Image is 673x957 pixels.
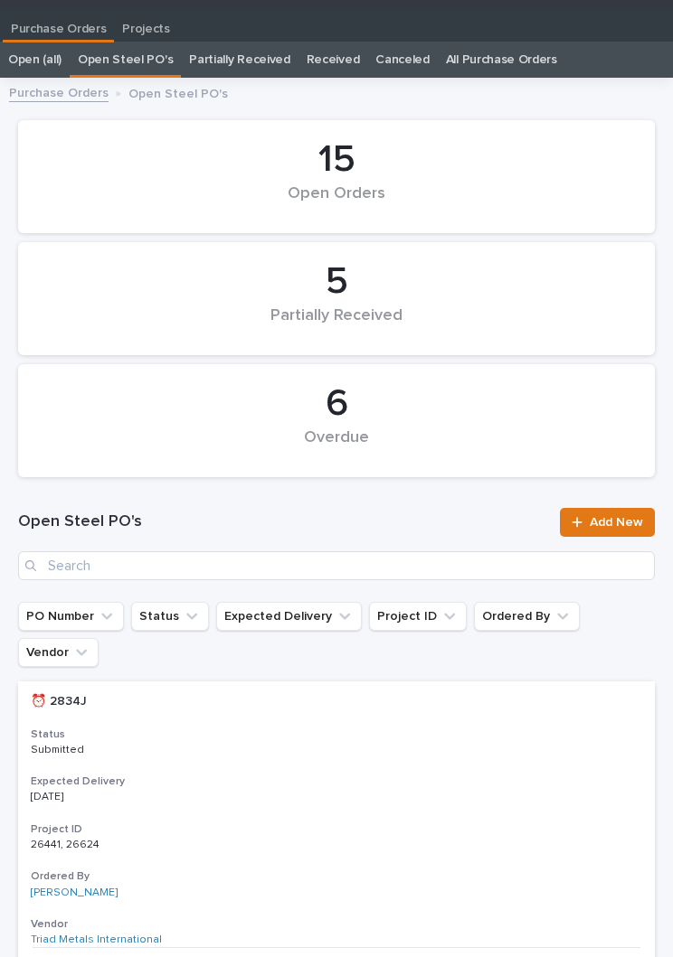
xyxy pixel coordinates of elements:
[49,184,624,222] div: Open Orders
[49,428,624,466] div: Overdue
[122,8,170,37] p: Projects
[49,381,624,427] div: 6
[446,42,557,78] a: All Purchase Orders
[18,638,99,667] button: Vendor
[189,42,289,78] a: Partially Received
[31,934,162,946] a: Triad Metals International
[128,82,228,102] p: Open Steel PO's
[18,511,549,533] h1: Open Steel PO's
[216,602,362,631] button: Expected Delivery
[8,42,62,78] a: Open (all)
[31,690,90,709] p: ⏰ 2834J
[307,42,360,78] a: Received
[78,42,173,78] a: Open Steel PO's
[31,774,642,789] h3: Expected Delivery
[9,81,109,102] a: Purchase Orders
[131,602,209,631] button: Status
[114,8,178,42] a: Projects
[375,42,430,78] a: Canceled
[474,602,580,631] button: Ordered By
[3,8,114,40] a: Purchase Orders
[369,602,467,631] button: Project ID
[31,791,182,803] p: [DATE]
[31,727,642,742] h3: Status
[11,8,106,37] p: Purchase Orders
[31,835,103,851] p: 26441, 26624
[49,259,624,305] div: 5
[31,822,642,837] h3: Project ID
[31,744,182,756] p: Submitted
[31,869,642,884] h3: Ordered By
[31,917,642,932] h3: Vendor
[590,516,643,529] span: Add New
[560,508,655,537] a: Add New
[49,137,624,183] div: 15
[18,551,655,580] input: Search
[31,887,118,899] a: [PERSON_NAME]
[18,602,124,631] button: PO Number
[49,306,624,344] div: Partially Received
